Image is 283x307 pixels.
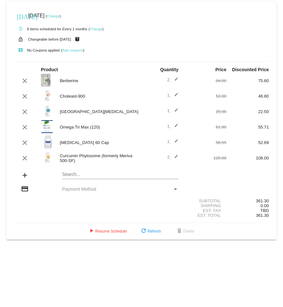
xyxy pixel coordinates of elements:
mat-icon: play_arrow [88,227,95,235]
div: Curcumin Phytosome (formerly Meriva 500-SF) [57,153,142,163]
div: 52.69 [226,140,269,145]
div: 108.00 [226,156,269,160]
span: 1 [167,93,178,98]
img: Omega-Tri-Max-label.png [41,120,53,133]
div: 25.00 [184,109,226,114]
a: Change [90,27,102,31]
mat-icon: clear [21,92,29,100]
small: Changeable before [DATE] [28,37,71,41]
div: 361.30 [226,198,269,203]
button: Delete [170,225,200,237]
small: ( ) [46,14,61,18]
div: 58.55 [184,140,226,145]
img: Alpha-Lipoic-Acid-600-mg-label.png [41,136,55,149]
span: Payment Method [62,187,96,192]
mat-icon: local_play [17,46,24,54]
small: 8 items scheduled for Every 1 months [14,27,87,31]
span: 1 [167,108,178,113]
div: Omega Tri Max (120) [57,125,142,130]
mat-icon: edit [171,154,178,162]
a: Add coupons [62,48,83,52]
mat-select: Payment Method [62,187,178,192]
div: Shipping [184,203,226,208]
strong: Quantity [160,67,178,72]
mat-icon: edit [171,123,178,131]
span: 1 [167,139,178,144]
mat-icon: delete [175,227,183,235]
mat-icon: [DATE] [17,12,24,20]
mat-icon: clear [21,139,29,147]
div: 52.00 [184,94,226,99]
mat-icon: edit [171,92,178,100]
div: Est. Tax [184,208,226,213]
mat-icon: edit [171,139,178,147]
mat-icon: clear [21,108,29,116]
strong: Product [41,67,58,72]
span: TBD [260,208,269,213]
mat-icon: autorenew [17,25,24,33]
span: Resume Schedule [88,229,127,234]
mat-icon: clear [21,77,29,85]
div: Subtotal [184,198,226,203]
div: Choleast-900 [57,94,142,99]
span: 2 [167,77,178,82]
img: Berberine-label-scaled-e1662645620683.jpg [41,74,51,87]
img: Stress-B-Complex-label-v2.png [41,105,54,118]
div: 22.50 [226,109,269,114]
span: 0.00 [260,203,269,208]
mat-icon: live_help [73,35,81,43]
mat-icon: edit [171,77,178,85]
img: Choleast-900-label-1.png [41,89,54,102]
div: [MEDICAL_DATA] 60 Cap [57,140,142,145]
strong: Discounted Price [232,67,269,72]
button: Refresh [135,225,166,237]
div: Est. Total [184,213,226,218]
span: Refresh [140,229,161,234]
span: 1 [167,124,178,129]
div: Berberine [57,78,142,83]
div: 84.00 [184,78,226,83]
div: 46.80 [226,94,269,99]
span: 2 [167,155,178,159]
mat-icon: credit_card [21,185,29,193]
mat-icon: edit [171,108,178,116]
input: Search... [62,172,178,177]
mat-icon: lock_open [17,35,24,43]
div: 120.00 [184,156,226,160]
img: Meriva-500-SF-label.png [41,151,54,164]
small: ( ) [61,48,84,52]
mat-icon: clear [21,123,29,131]
div: 75.60 [226,78,269,83]
div: [GEOGRAPHIC_DATA][MEDICAL_DATA] [57,109,142,114]
mat-icon: clear [21,154,29,162]
small: ( ) [89,27,104,31]
a: Change [47,14,60,18]
span: 361.30 [256,213,269,218]
span: Delete [175,229,194,234]
button: Resume Schedule [82,225,132,237]
strong: Price [215,67,226,72]
small: No Coupons applied [14,48,60,52]
mat-icon: refresh [140,227,147,235]
mat-icon: add [21,171,29,179]
div: 61.90 [184,125,226,130]
div: 55.71 [226,125,269,130]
